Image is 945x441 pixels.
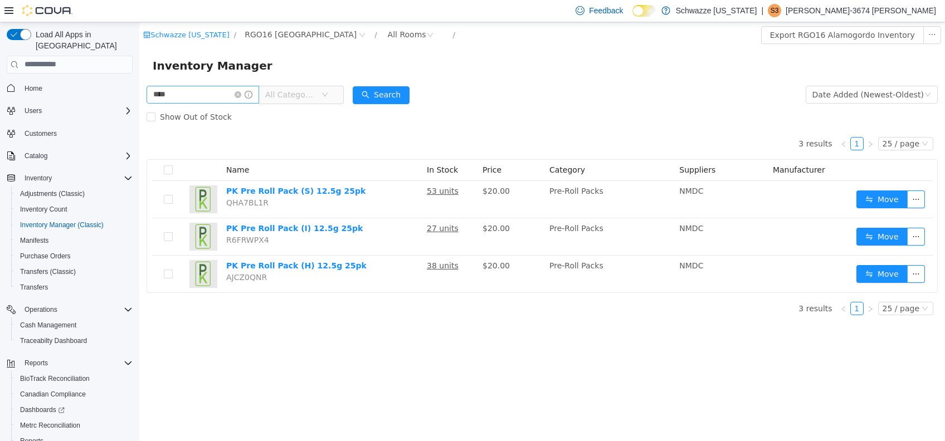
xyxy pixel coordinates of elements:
button: Transfers (Classic) [11,264,137,280]
i: icon: info-circle [105,68,113,76]
img: PK Pre Roll Pack (H) 12.5g 25pk hero shot [50,238,78,266]
button: Transfers [11,280,137,295]
button: icon: searchSearch [213,64,270,82]
span: Users [20,104,133,117]
span: R6FRWPX4 [87,213,130,222]
span: Adjustments (Classic) [16,187,133,200]
span: Users [25,106,42,115]
span: Load All Apps in [GEOGRAPHIC_DATA] [31,29,133,51]
button: Manifests [11,233,137,248]
span: Customers [20,126,133,140]
button: Adjustments (Classic) [11,186,137,202]
div: Sarah-3674 Holmes [768,4,781,17]
span: S3 [771,4,779,17]
span: Metrc Reconciliation [20,421,80,430]
button: Home [2,80,137,96]
span: Operations [25,305,57,314]
td: Pre-Roll Packs [406,233,535,270]
span: / [95,8,97,17]
u: 53 units [288,164,319,173]
button: Reports [20,356,52,370]
button: icon: swapMove [717,243,768,261]
u: 27 units [288,202,319,210]
span: Manifests [20,236,48,245]
button: Catalog [20,149,52,163]
span: QHA7BL1R [87,176,129,185]
span: Purchase Orders [16,249,133,263]
a: Transfers [16,281,52,294]
span: Reports [20,356,133,370]
span: Transfers [16,281,133,294]
i: icon: down [782,118,789,126]
span: Canadian Compliance [16,388,133,401]
button: Inventory Manager (Classic) [11,217,137,233]
button: Operations [20,303,62,316]
div: Date Added (Newest-Oldest) [673,64,785,81]
a: PK Pre Roll Pack (S) 12.5g 25pk [87,164,226,173]
span: Home [20,81,133,95]
a: Metrc Reconciliation [16,419,85,432]
span: Price [343,143,362,152]
span: Inventory Manager (Classic) [16,218,133,232]
button: Customers [2,125,137,141]
a: Dashboards [16,403,69,416]
li: 3 results [659,280,693,293]
p: | [761,4,763,17]
button: Canadian Compliance [11,386,137,402]
span: Adjustments (Classic) [20,189,85,198]
span: Category [410,143,446,152]
button: icon: swapMove [717,205,768,223]
div: 25 / page [743,115,780,128]
span: Traceabilty Dashboard [20,336,87,345]
span: All Categories [126,67,177,78]
a: Transfers (Classic) [16,265,80,278]
span: $20.00 [343,239,371,248]
a: 1 [712,280,724,292]
li: 3 results [659,115,693,128]
button: Catalog [2,148,137,164]
span: Inventory Manager [13,35,140,52]
a: Adjustments (Classic) [16,187,89,200]
span: Metrc Reconciliation [16,419,133,432]
span: Transfers [20,283,48,292]
a: Cash Management [16,318,81,332]
button: Users [20,104,46,117]
div: 25 / page [743,280,780,292]
button: icon: swapMove [717,168,768,186]
span: Purchase Orders [20,252,71,261]
span: Catalog [25,151,47,160]
span: Home [25,84,42,93]
span: Operations [20,303,133,316]
span: Catalog [20,149,133,163]
span: Feedback [589,5,623,16]
a: BioTrack Reconciliation [16,372,94,385]
button: Traceabilty Dashboard [11,333,137,349]
i: icon: right [728,119,734,125]
span: Inventory Count [16,203,133,216]
li: Previous Page [698,280,711,293]
a: icon: shopSchwazze [US_STATE] [4,8,90,17]
button: Purchase Orders [11,248,137,264]
button: icon: ellipsis [768,243,786,261]
a: Home [20,82,47,95]
span: In Stock [288,143,319,152]
button: Inventory [2,170,137,186]
button: icon: ellipsis [784,4,802,22]
span: NMDC [540,239,564,248]
u: 38 units [288,239,319,248]
i: icon: left [701,119,708,125]
li: 1 [711,115,724,128]
i: icon: down [182,69,189,77]
a: Traceabilty Dashboard [16,334,91,347]
a: Manifests [16,234,53,247]
i: icon: down [782,283,789,291]
span: Show Out of Stock [16,90,97,99]
a: PK Pre Roll Pack (H) 12.5g 25pk [87,239,227,248]
span: Traceabilty Dashboard [16,334,133,347]
img: PK Pre Roll Pack (S) 12.5g 25pk hero shot [50,163,78,191]
span: BioTrack Reconciliation [20,374,90,383]
span: / [235,8,237,17]
a: PK Pre Roll Pack (I) 12.5g 25pk [87,202,223,210]
span: $20.00 [343,164,371,173]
